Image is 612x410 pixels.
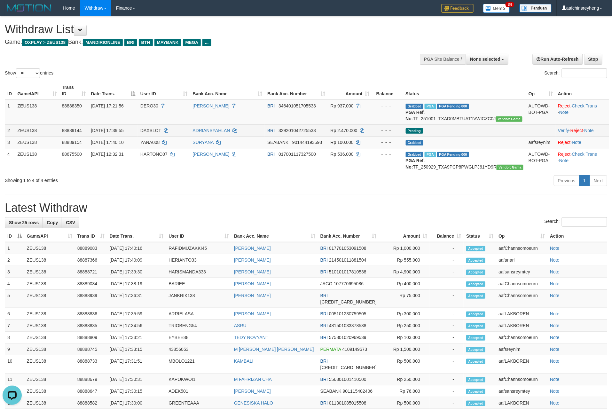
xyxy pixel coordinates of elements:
a: Note [550,257,560,263]
span: Accepted [466,347,485,352]
td: ADEK501 [166,385,231,397]
span: Rp 536.000 [331,152,354,157]
td: KAPOKWOI1 [166,374,231,385]
span: Accepted [466,389,485,394]
td: [DATE] 17:40:16 [107,242,166,254]
th: Op: activate to sort column ascending [496,230,547,242]
td: ZEUS138 [15,136,59,148]
a: M FAHRIZAN CHA [234,377,272,382]
th: Trans ID: activate to sort column ascending [75,230,107,242]
td: ZEUS138 [24,385,75,397]
td: 9 [5,343,24,355]
label: Search: [545,217,607,227]
td: 88888836 [75,308,107,320]
img: panduan.png [520,4,552,12]
td: HERIANTO33 [166,254,231,266]
th: Bank Acc. Name: activate to sort column ascending [231,230,318,242]
span: Grabbed [406,152,424,157]
td: 88888647 [75,385,107,397]
th: ID: activate to sort column descending [5,230,24,242]
a: [PERSON_NAME] [234,389,271,394]
a: Note [550,377,560,382]
th: Bank Acc. Number: activate to sort column ascending [318,230,379,242]
td: ARRIELASA [166,308,231,320]
td: 3 [5,136,15,148]
th: Bank Acc. Name: activate to sort column ascending [190,82,265,100]
td: Rp 103,000 [379,332,430,343]
span: MAYBANK [154,39,181,46]
span: Copy 017001117327500 to clipboard [279,152,316,157]
td: - [430,385,464,397]
th: Date Trans.: activate to sort column ascending [107,230,166,242]
a: Verify [558,128,569,133]
b: PGA Ref. No: [406,110,425,121]
span: Grabbed [406,140,424,146]
span: Accepted [466,377,485,382]
td: aafsansreymtey [496,385,547,397]
span: Copy 481501033378538 to clipboard [329,323,366,328]
th: Op: activate to sort column ascending [526,82,555,100]
a: GENESISKA HALO [234,400,273,406]
span: BRI [124,39,137,46]
span: Copy [47,220,58,225]
td: 88888745 [75,343,107,355]
span: Copy 4109149573 to clipboard [342,347,367,352]
span: YANA008 [140,140,160,145]
span: BTN [139,39,153,46]
a: Note [559,110,569,115]
a: Note [550,246,560,251]
a: Note [550,323,560,328]
span: [DATE] 17:21:56 [91,103,123,108]
a: [PERSON_NAME] [234,293,271,298]
td: [DATE] 17:35:59 [107,308,166,320]
td: ZEUS138 [24,332,75,343]
span: Rp 100.000 [331,140,354,145]
td: [DATE] 17:31:51 [107,355,166,374]
a: Check Trans [572,152,597,157]
span: Accepted [466,281,485,287]
span: None selected [470,57,500,62]
a: Note [550,347,560,352]
td: GREENTEAAA [166,397,231,409]
td: ZEUS138 [24,343,75,355]
th: Balance [372,82,403,100]
a: Note [550,389,560,394]
td: Rp 75,000 [379,290,430,308]
span: SEABANK [320,389,341,394]
span: BRI [320,257,328,263]
td: AUTOWD-BOT-PGA [526,148,555,173]
button: None selected [466,54,508,65]
a: ADRIANSYAHLAN [193,128,230,133]
a: [PERSON_NAME] [234,257,271,263]
span: [DATE] 17:40:10 [91,140,123,145]
td: [DATE] 17:36:31 [107,290,166,308]
a: TEDY NOVYANT [234,335,269,340]
th: Date Trans.: activate to sort column descending [88,82,138,100]
span: Copy 574501026646532 to clipboard [320,299,377,304]
a: KAMBALI [234,359,254,364]
td: - [430,355,464,374]
td: ZEUS138 [15,124,59,136]
td: ZEUS138 [24,290,75,308]
th: Balance: activate to sort column ascending [430,230,464,242]
span: Accepted [466,323,485,329]
td: 11 [5,374,24,385]
span: BRI [320,359,328,364]
td: 10 [5,355,24,374]
h1: Latest Withdraw [5,201,607,214]
span: PGA Pending [437,104,469,109]
td: 88888733 [75,355,107,374]
div: - - - [375,151,401,157]
h1: Withdraw List [5,23,402,36]
td: - [430,374,464,385]
label: Search: [545,68,607,78]
td: Rp 1,500,000 [379,343,430,355]
td: ZEUS138 [24,266,75,278]
img: Button%20Memo.svg [483,4,510,13]
span: Copy 329201042725533 to clipboard [279,128,316,133]
a: 1 [579,175,590,186]
td: Rp 555,000 [379,254,430,266]
th: ID [5,82,15,100]
a: [PERSON_NAME] [234,269,271,274]
span: 88889144 [62,128,82,133]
